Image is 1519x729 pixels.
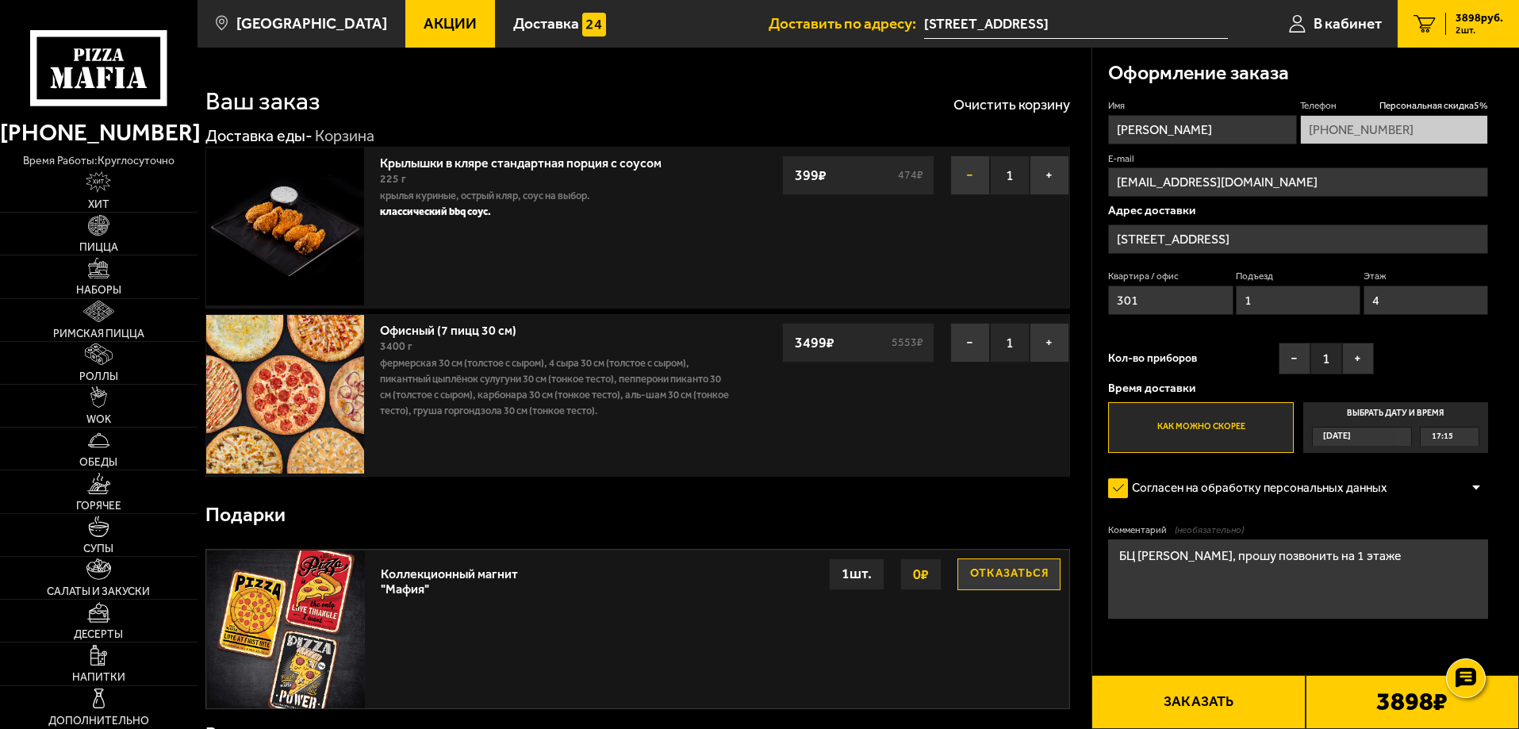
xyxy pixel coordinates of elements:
label: Квартира / офис [1108,270,1233,283]
h1: Ваш заказ [205,89,320,114]
span: Наборы [76,285,121,296]
p: Время доставки [1108,382,1488,394]
span: 225 г [380,172,406,186]
span: Кол-во приборов [1108,353,1197,364]
b: 3898 ₽ [1376,689,1448,715]
span: Малая Морская улица, 10 [924,10,1228,39]
label: Этаж [1364,270,1488,283]
div: Коллекционный магнит "Мафия" [381,558,528,597]
span: 3898 руб. [1456,13,1503,24]
label: Как можно скорее [1108,402,1293,453]
h3: Подарки [205,505,286,525]
s: 5553 ₽ [889,337,926,348]
span: Напитки [72,672,125,683]
span: Доставка [513,16,579,31]
label: E-mail [1108,152,1488,166]
span: 3400 г [380,340,412,353]
span: 1 [990,323,1030,363]
span: В кабинет [1314,16,1382,31]
input: @ [1108,167,1488,197]
span: 2 шт. [1456,25,1503,35]
button: + [1030,155,1069,195]
span: 1 [1310,343,1342,374]
a: Крылышки в кляре стандартная порция c соусом [380,151,677,171]
button: − [950,323,990,363]
span: 1 [990,155,1030,195]
strong: класcический bbq соус. [380,205,491,217]
span: [DATE] [1323,428,1351,446]
label: Имя [1108,99,1296,113]
input: +7 ( [1300,115,1488,144]
span: [GEOGRAPHIC_DATA] [236,16,387,31]
span: 17:15 [1432,428,1453,446]
a: Коллекционный магнит "Мафия"Отказаться0₽1шт. [206,550,1069,708]
input: Ваш адрес доставки [924,10,1228,39]
p: крылья куриные, острый кляр, соус на выбор. [380,188,732,204]
a: Офисный (7 пицц 30 см) [380,318,532,338]
button: − [950,155,990,195]
span: Персональная скидка 5 % [1379,99,1488,113]
span: Доставить по адресу: [769,16,924,31]
p: Фермерская 30 см (толстое с сыром), 4 сыра 30 см (толстое с сыром), Пикантный цыплёнок сулугуни 3... [380,355,732,419]
img: 15daf4d41897b9f0e9f617042186c801.svg [582,13,606,36]
span: Акции [424,16,477,31]
span: Роллы [79,371,118,382]
span: Десерты [74,629,123,640]
span: Хит [88,199,109,210]
span: Горячее [76,501,121,512]
a: Доставка еды- [205,126,313,145]
span: Римская пицца [53,328,144,340]
input: Имя [1108,115,1296,144]
strong: 399 ₽ [791,160,830,190]
p: Адрес доставки [1108,205,1488,217]
span: Супы [83,543,113,554]
div: Корзина [315,126,374,147]
div: 1 шт. [829,558,884,590]
button: + [1342,343,1374,374]
span: Пицца [79,242,118,253]
span: (необязательно) [1175,524,1244,537]
strong: 3499 ₽ [791,328,838,358]
s: 474 ₽ [896,170,926,181]
button: Отказаться [957,558,1061,590]
span: Дополнительно [48,716,149,727]
label: Выбрать дату и время [1303,402,1488,453]
span: WOK [86,414,111,425]
span: Салаты и закуски [47,586,150,597]
span: Обеды [79,457,117,468]
button: Заказать [1091,675,1305,729]
label: Телефон [1300,99,1488,113]
button: − [1279,343,1310,374]
strong: 0 ₽ [909,559,933,589]
button: + [1030,323,1069,363]
label: Подъезд [1236,270,1360,283]
button: Очистить корзину [953,98,1070,112]
h3: Оформление заказа [1108,63,1289,83]
label: Комментарий [1108,524,1488,537]
label: Согласен на обработку персональных данных [1108,473,1403,505]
